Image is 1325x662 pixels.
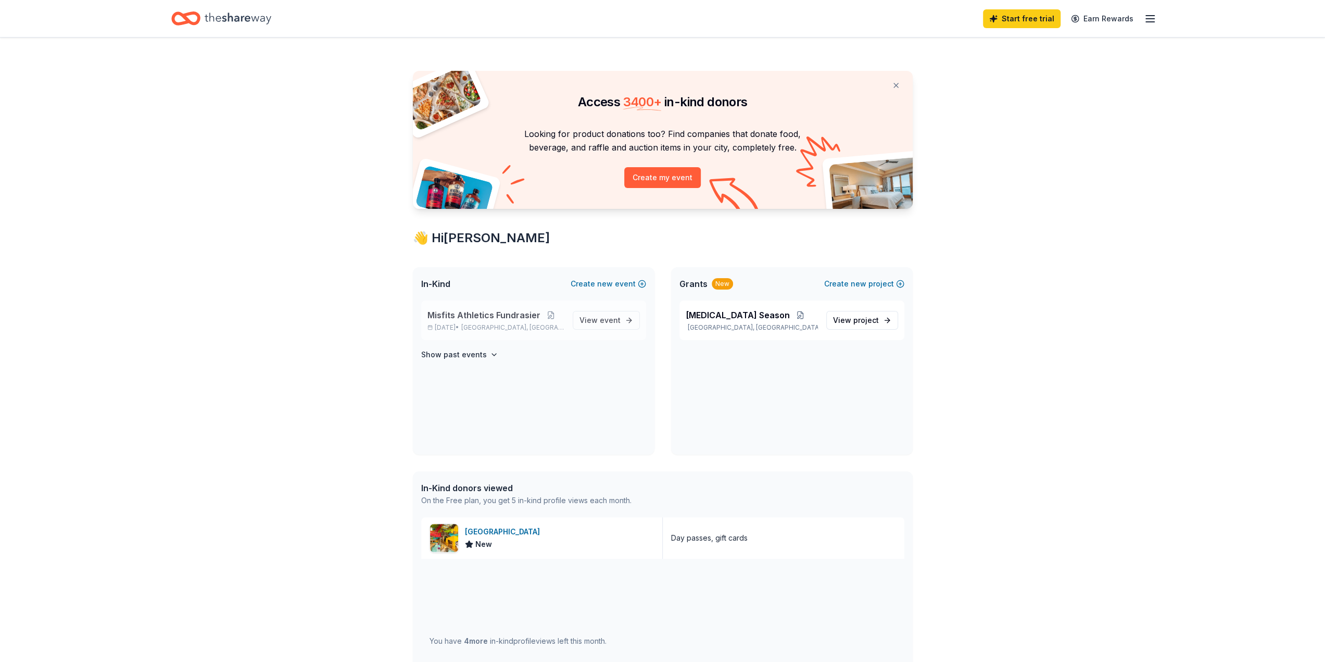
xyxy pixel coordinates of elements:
[425,127,900,155] p: Looking for product donations too? Find companies that donate food, beverage, and raffle and auct...
[1065,9,1140,28] a: Earn Rewards
[826,311,898,330] a: View project
[624,167,701,188] button: Create my event
[465,526,544,538] div: [GEOGRAPHIC_DATA]
[413,230,913,246] div: 👋 Hi [PERSON_NAME]
[983,9,1061,28] a: Start free trial
[427,309,540,321] span: Misfits Athletics Fundrasier
[712,278,733,290] div: New
[461,323,564,332] span: [GEOGRAPHIC_DATA], [GEOGRAPHIC_DATA]
[421,278,450,290] span: In-Kind
[571,278,646,290] button: Createnewevent
[578,94,748,109] span: Access in-kind donors
[623,94,661,109] span: 3400 +
[824,278,904,290] button: Createnewproject
[421,482,632,494] div: In-Kind donors viewed
[686,309,790,321] span: [MEDICAL_DATA] Season
[671,532,748,544] div: Day passes, gift cards
[853,316,879,324] span: project
[421,494,632,507] div: On the Free plan, you get 5 in-kind profile views each month.
[679,278,708,290] span: Grants
[579,314,621,327] span: View
[430,635,607,647] div: You have in-kind profile views left this month.
[475,538,492,551] span: New
[171,6,271,31] a: Home
[686,323,818,332] p: [GEOGRAPHIC_DATA], [GEOGRAPHIC_DATA]
[421,348,498,361] button: Show past events
[851,278,866,290] span: new
[833,314,879,327] span: View
[600,316,621,324] span: event
[401,65,482,131] img: Pizza
[464,636,488,645] span: 4 more
[709,178,761,217] img: Curvy arrow
[430,524,458,552] img: Image for OKANA Resort
[597,278,613,290] span: new
[427,323,564,332] p: [DATE] •
[421,348,487,361] h4: Show past events
[573,311,640,330] a: View event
